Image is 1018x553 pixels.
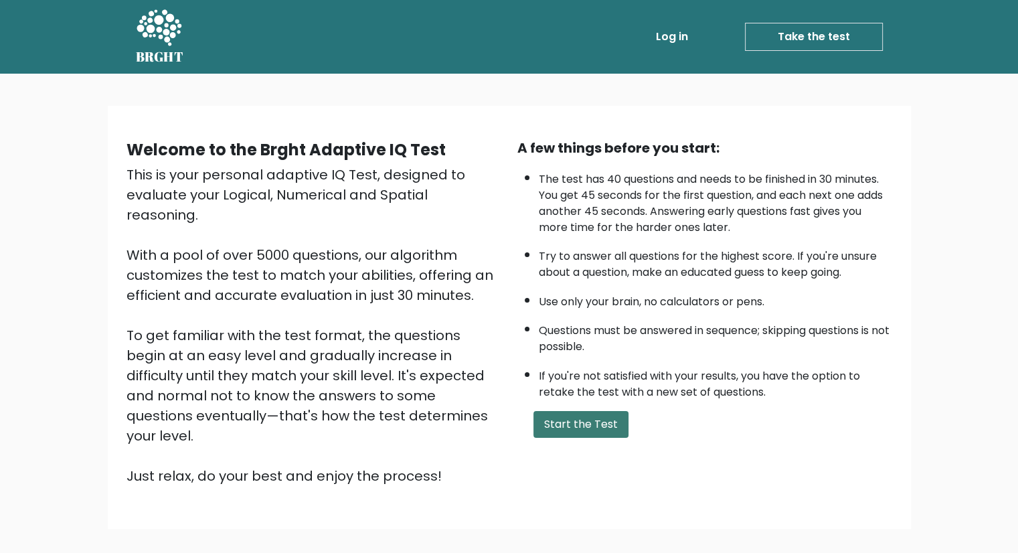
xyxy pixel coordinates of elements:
a: Take the test [745,23,883,51]
a: BRGHT [136,5,184,68]
li: If you're not satisfied with your results, you have the option to retake the test with a new set ... [539,362,892,400]
li: The test has 40 questions and needs to be finished in 30 minutes. You get 45 seconds for the firs... [539,165,892,236]
b: Welcome to the Brght Adaptive IQ Test [126,139,446,161]
div: This is your personal adaptive IQ Test, designed to evaluate your Logical, Numerical and Spatial ... [126,165,501,486]
h5: BRGHT [136,49,184,65]
li: Questions must be answered in sequence; skipping questions is not possible. [539,316,892,355]
li: Use only your brain, no calculators or pens. [539,287,892,310]
button: Start the Test [533,411,628,438]
div: A few things before you start: [517,138,892,158]
a: Log in [651,23,693,50]
li: Try to answer all questions for the highest score. If you're unsure about a question, make an edu... [539,242,892,281]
